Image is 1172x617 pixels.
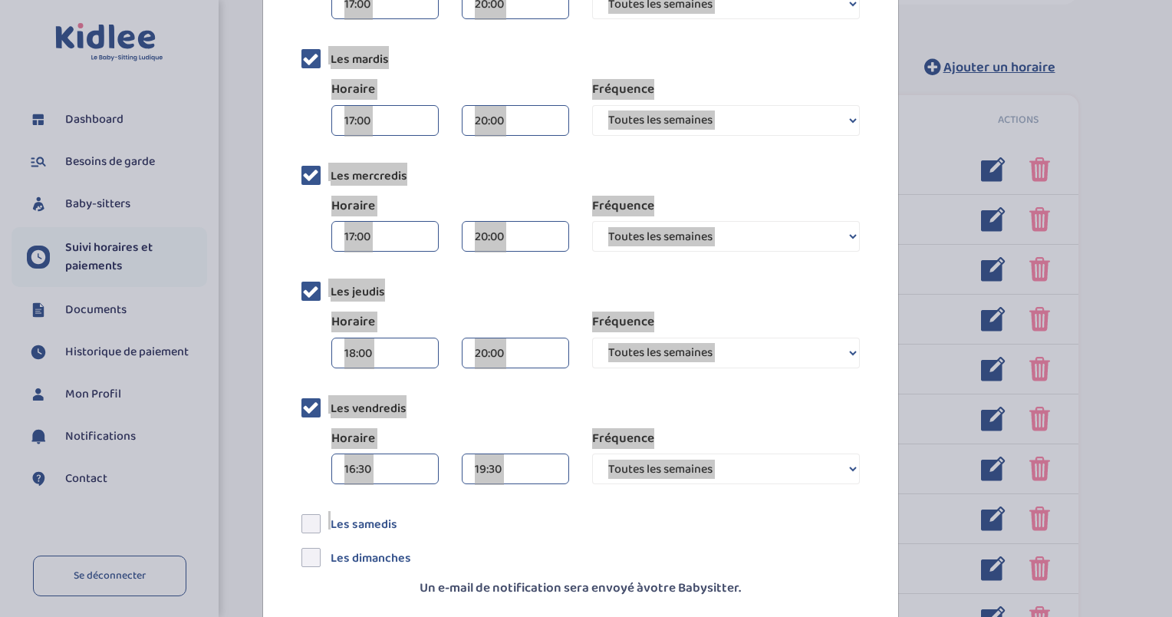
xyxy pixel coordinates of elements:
[592,80,654,100] label: Fréquence
[592,312,654,332] label: Fréquence
[331,50,389,69] span: Les mardis
[592,196,654,216] label: Fréquence
[331,549,411,568] span: Les dimanches
[331,80,569,100] label: Horaire
[344,222,426,252] div: 17:00
[344,454,426,485] div: 16:30
[344,106,426,137] div: 17:00
[331,312,569,332] label: Horaire
[475,106,556,137] div: 20:00
[644,578,741,599] span: votre Babysitter.
[331,282,385,302] span: Les jeudis
[475,222,556,252] div: 20:00
[344,338,426,369] div: 18:00
[475,454,556,485] div: 19:30
[475,338,556,369] div: 20:00
[331,196,569,216] label: Horaire
[301,579,860,599] p: Un e-mail de notification sera envoyé à
[331,429,569,449] label: Horaire
[331,515,397,534] span: Les samedis
[331,399,407,418] span: Les vendredis
[331,167,407,186] span: Les mercredis
[592,429,654,449] label: Fréquence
